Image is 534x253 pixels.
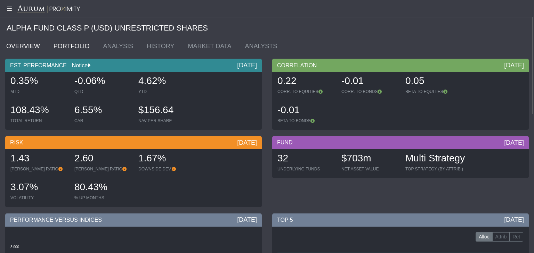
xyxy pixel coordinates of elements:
[272,136,529,149] div: FUND
[74,152,131,166] div: 2.60
[341,152,398,166] div: $703m
[10,89,67,94] div: MTD
[138,118,195,124] div: NAV PER SHARE
[67,62,90,69] div: Notice
[10,166,67,172] div: [PERSON_NAME] RATIO
[272,213,529,227] div: TOP 5
[504,61,524,69] div: [DATE]
[74,75,105,86] span: -0.06%
[74,103,131,118] div: 6.55%
[277,166,334,172] div: UNDERLYING FUNDS
[141,39,183,53] a: HISTORY
[405,74,462,89] div: 0.05
[10,152,67,166] div: 1.43
[237,61,257,69] div: [DATE]
[504,138,524,147] div: [DATE]
[98,39,141,53] a: ANALYSIS
[237,216,257,224] div: [DATE]
[5,213,262,227] div: PERFORMANCE VERSUS INDICES
[277,89,334,94] div: CORR. TO EQUITIES
[272,59,529,72] div: CORRELATION
[5,59,262,72] div: EST. PERFORMANCE
[138,166,195,172] div: DOWNSIDE DEV.
[74,89,131,94] div: QTD
[10,118,67,124] div: TOTAL RETURN
[5,136,262,149] div: RISK
[7,17,529,39] div: ALPHA FUND CLASS P (USD) UNRESTRICTED SHARES
[48,39,98,53] a: PORTFOLIO
[509,232,523,242] label: Ret
[10,103,67,118] div: 108.43%
[138,103,195,118] div: $156.64
[405,89,462,94] div: BETA TO EQUITIES
[1,39,48,53] a: OVERVIEW
[492,232,510,242] label: Attrib
[74,118,131,124] div: CAR
[504,216,524,224] div: [DATE]
[237,138,257,147] div: [DATE]
[10,195,67,201] div: VOLATILITY
[277,118,334,124] div: BETA TO BONDS
[405,166,465,172] div: TOP STRATEGY (BY ATTRIB.)
[240,39,285,53] a: ANALYSTS
[138,74,195,89] div: 4.62%
[405,152,465,166] div: Multi Strategy
[476,232,492,242] label: Alloc
[10,180,67,195] div: 3.07%
[277,103,334,118] div: -0.01
[138,152,195,166] div: 1.67%
[67,62,88,68] a: Notice
[138,89,195,94] div: YTD
[277,152,334,166] div: 32
[74,166,131,172] div: [PERSON_NAME] RATIO
[17,5,80,14] img: Aurum-Proximity%20white.svg
[341,89,398,94] div: CORR. TO BONDS
[74,180,131,195] div: 80.43%
[10,245,19,249] text: 3 000
[341,74,398,89] div: -0.01
[341,166,398,172] div: NET ASSET VALUE
[277,75,297,86] span: 0.22
[183,39,240,53] a: MARKET DATA
[74,195,131,201] div: % UP MONTHS
[10,75,38,86] span: 0.35%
